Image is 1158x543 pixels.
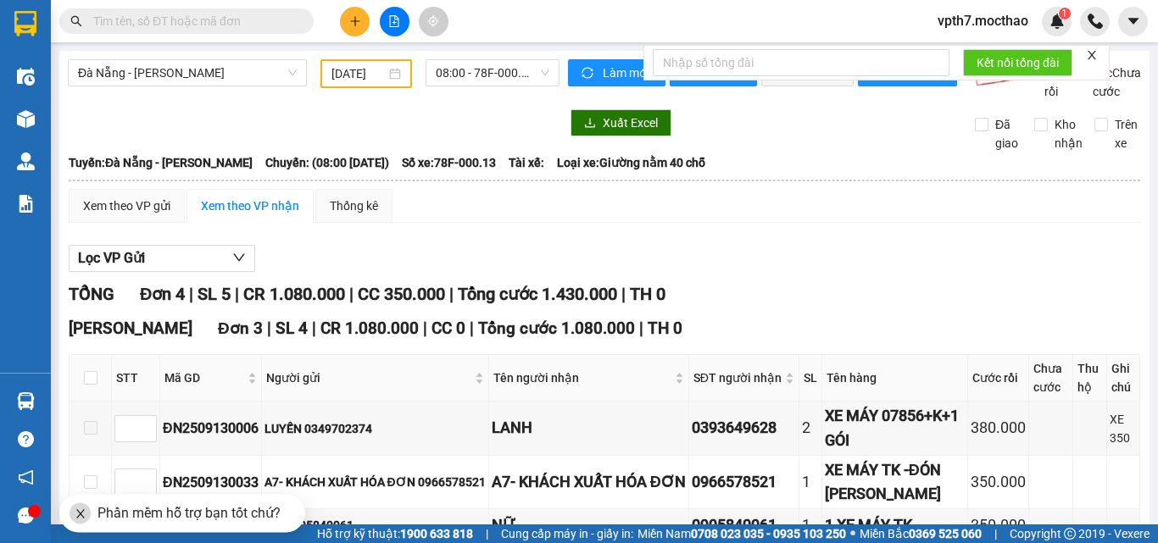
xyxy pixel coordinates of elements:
span: plus [349,15,361,27]
span: | [994,524,997,543]
span: Cung cấp máy in - giấy in: [501,524,633,543]
span: Đơn 4 [140,284,185,304]
div: 0393649628 [692,416,796,440]
span: Trên xe [1108,115,1144,152]
span: Kết nối tổng đài [977,53,1059,72]
span: copyright [1064,528,1076,540]
span: | [470,319,474,338]
div: 1 XE MÁY TK [825,513,965,537]
span: down [232,251,246,264]
span: Đà Nẵng - Tuy Hoà [78,60,297,86]
div: 0966578521 [692,470,796,494]
div: XE MÁY 07856+K+1 GÓI [825,404,965,452]
span: Số xe: 78F-000.13 [402,153,496,172]
span: 1 [1061,8,1067,19]
span: Chuyến: (08:00 [DATE]) [265,153,389,172]
span: | [189,284,193,304]
span: Tổng cước 1.080.000 [478,319,635,338]
strong: 0708 023 035 - 0935 103 250 [691,527,846,540]
span: | [486,524,488,543]
span: Lọc VP Gửi [78,247,145,269]
span: | [621,284,626,304]
span: ⚪️ [850,530,855,537]
span: caret-down [1126,14,1141,29]
div: NỮ 0905840061 [264,516,486,535]
div: 350.000 [971,513,1026,537]
div: 0905840061 [692,513,796,537]
button: syncLàm mới [568,59,665,86]
div: XE 350 [1110,410,1137,447]
span: Tài xế: [509,153,544,172]
span: close [1086,49,1098,61]
button: downloadXuất Excel [571,109,671,136]
span: Hỗ trợ kỹ thuật: [317,524,473,543]
strong: 0369 525 060 [909,527,982,540]
span: notification [18,469,34,485]
b: Tuyến: Đà Nẵng - [PERSON_NAME] [69,156,253,169]
td: 0393649628 [689,402,799,456]
span: question-circle [18,431,34,447]
button: plus [340,7,370,36]
span: CR 1.080.000 [320,319,419,338]
span: Xuất Excel [603,114,658,132]
img: warehouse-icon [17,392,35,410]
div: 2 [802,416,819,440]
div: ĐN2509130006 [163,418,259,439]
span: search [70,15,82,27]
span: message [18,507,34,524]
span: vpth7.mocthao [924,10,1042,31]
th: Thu hộ [1073,355,1107,402]
div: LUYẾN 0349702374 [264,419,486,438]
img: phone-icon [1088,14,1103,29]
span: | [449,284,454,304]
span: Mã GD [164,368,244,387]
span: CR 1.080.000 [243,284,345,304]
th: Ghi chú [1107,355,1140,402]
span: [PERSON_NAME] [69,319,192,338]
span: Tổng cước 1.430.000 [458,284,617,304]
div: 1 [802,513,819,537]
span: | [235,284,239,304]
sup: 1 [1059,8,1071,19]
span: SL 5 [198,284,231,304]
span: Kho nhận [1048,115,1089,152]
span: CC 350.000 [358,284,445,304]
input: 14/09/2025 [331,64,386,83]
span: | [423,319,427,338]
span: SĐT người nhận [693,368,782,387]
div: Xem theo VP gửi [83,197,170,215]
span: TH 0 [648,319,682,338]
span: SL 4 [276,319,308,338]
span: | [639,319,643,338]
span: download [584,117,596,130]
th: Chưa cước [1029,355,1073,402]
th: STT [112,355,160,402]
div: LANH [492,416,686,440]
span: close [75,507,86,519]
span: Lọc Chưa cước [1086,64,1144,101]
div: 1 [802,470,819,494]
div: 350.000 [971,470,1026,494]
span: Người gửi [266,368,471,387]
button: file-add [380,7,409,36]
span: Phần mềm hỗ trợ bạn tốt chứ? [97,505,281,521]
button: aim [419,7,448,36]
span: Loại xe: Giường nằm 40 chỗ [557,153,705,172]
span: 08:00 - 78F-000.13 [436,60,549,86]
td: LANH [489,402,689,456]
img: warehouse-icon [17,68,35,86]
th: SL [799,355,822,402]
span: sync [582,67,596,80]
span: CC 0 [431,319,465,338]
div: ĐN2509130033 [163,472,259,493]
span: Đơn 3 [218,319,263,338]
input: Tìm tên, số ĐT hoặc mã đơn [93,12,293,30]
div: 380.000 [971,416,1026,440]
button: Kết nối tổng đài [963,49,1072,76]
td: 0905840061 [689,509,799,542]
span: Đã giao [988,115,1025,152]
input: Nhập số tổng đài [653,49,949,76]
span: aim [427,15,439,27]
td: ĐN2509130006 [160,402,262,456]
span: TỔNG [69,284,114,304]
